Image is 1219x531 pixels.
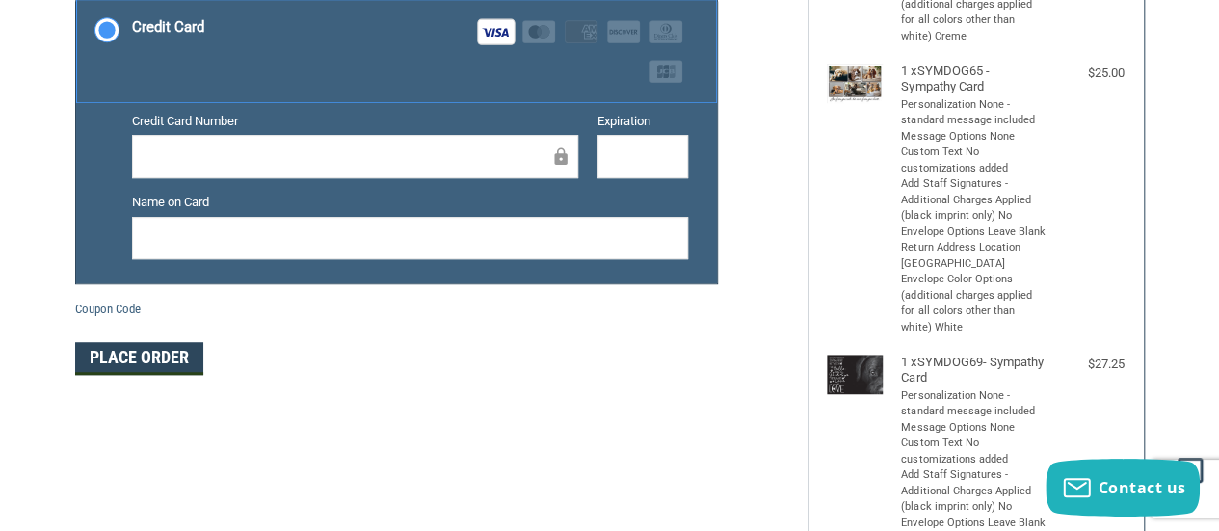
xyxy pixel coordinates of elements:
[901,436,1046,467] li: Custom Text No customizations added
[901,176,1046,225] li: Add Staff Signatures - Additional Charges Applied (black imprint only) No
[132,193,688,212] label: Name on Card
[901,467,1046,516] li: Add Staff Signatures - Additional Charges Applied (black imprint only) No
[901,129,1046,146] li: Message Options None
[901,64,1046,95] h4: 1 x SYMDOG65 - Sympathy Card
[1046,459,1200,517] button: Contact us
[901,225,1046,241] li: Envelope Options Leave Blank
[901,388,1046,420] li: Personalization None - standard message included
[901,240,1046,272] li: Return Address Location [GEOGRAPHIC_DATA]
[132,112,578,131] label: Credit Card Number
[901,355,1046,386] h4: 1 x SYMDOG69- Sympathy Card
[1099,477,1186,498] span: Contact us
[901,145,1046,176] li: Custom Text No customizations added
[1050,355,1125,374] div: $27.25
[132,12,204,43] div: Credit Card
[1050,64,1125,83] div: $25.00
[901,272,1046,335] li: Envelope Color Options (additional charges applied for all colors other than white) White
[75,342,203,375] button: Place Order
[597,112,689,131] label: Expiration
[75,302,141,316] a: Coupon Code
[901,420,1046,437] li: Message Options None
[901,97,1046,129] li: Personalization None - standard message included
